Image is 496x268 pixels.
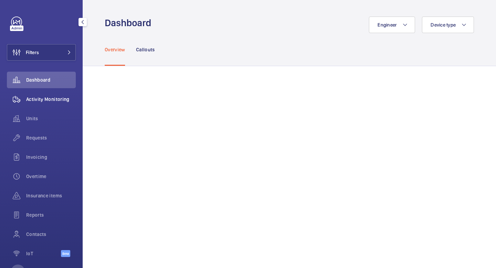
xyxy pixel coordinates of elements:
[26,192,76,199] span: Insurance items
[369,17,415,33] button: Engineer
[26,154,76,161] span: Invoicing
[378,22,397,28] span: Engineer
[26,212,76,218] span: Reports
[26,250,61,257] span: IoT
[26,231,76,238] span: Contacts
[26,134,76,141] span: Requests
[26,173,76,180] span: Overtime
[431,22,456,28] span: Device type
[26,76,76,83] span: Dashboard
[26,96,76,103] span: Activity Monitoring
[7,44,76,61] button: Filters
[61,250,70,257] span: Beta
[26,49,39,56] span: Filters
[136,46,155,53] p: Callouts
[105,17,155,29] h1: Dashboard
[105,46,125,53] p: Overview
[26,115,76,122] span: Units
[422,17,474,33] button: Device type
